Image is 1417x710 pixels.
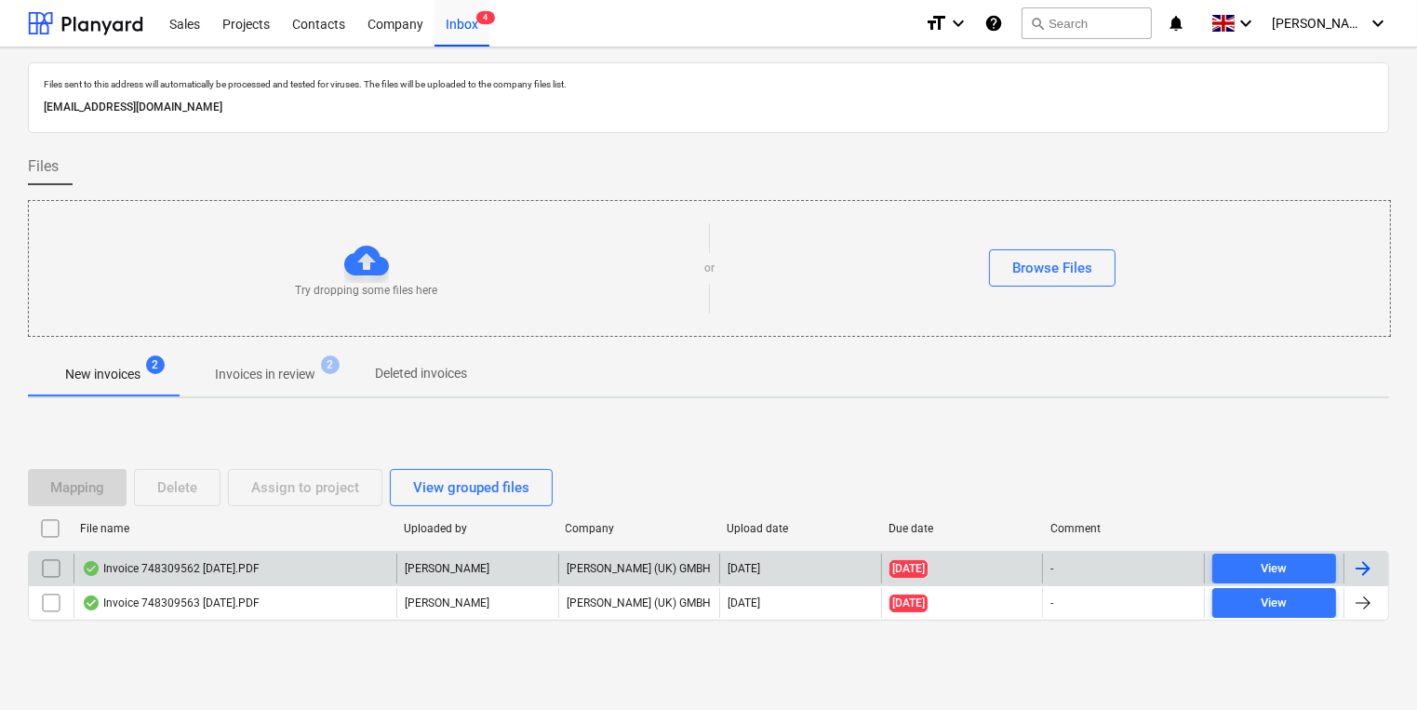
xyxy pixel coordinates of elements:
[296,283,438,299] p: Try dropping some files here
[82,561,260,576] div: Invoice 748309562 [DATE].PDF
[405,596,489,611] p: [PERSON_NAME]
[1012,256,1092,280] div: Browse Files
[925,12,947,34] i: format_size
[1262,593,1288,614] div: View
[28,155,59,178] span: Files
[44,98,1373,117] p: [EMAIL_ADDRESS][DOMAIN_NAME]
[889,522,1036,535] div: Due date
[566,522,713,535] div: Company
[405,561,489,577] p: [PERSON_NAME]
[65,365,140,384] p: New invoices
[1030,16,1045,31] span: search
[704,261,715,276] p: or
[44,78,1373,90] p: Files sent to this address will automatically be processed and tested for viruses. The files will...
[82,561,100,576] div: OCR finished
[947,12,969,34] i: keyboard_arrow_down
[476,11,495,24] span: 4
[727,522,874,535] div: Upload date
[413,476,529,500] div: View grouped files
[1050,596,1053,610] div: -
[404,522,551,535] div: Uploaded by
[1324,621,1417,710] iframe: Chat Widget
[728,596,760,610] div: [DATE]
[558,588,720,618] div: [PERSON_NAME] (UK) GMBH
[1272,16,1365,31] span: [PERSON_NAME]
[28,200,1391,337] div: Try dropping some files hereorBrowse Files
[889,560,928,578] span: [DATE]
[989,249,1116,287] button: Browse Files
[1262,558,1288,580] div: View
[375,364,467,383] p: Deleted invoices
[82,596,100,610] div: OCR finished
[215,365,315,384] p: Invoices in review
[1235,12,1257,34] i: keyboard_arrow_down
[1050,562,1053,575] div: -
[1367,12,1389,34] i: keyboard_arrow_down
[390,469,553,506] button: View grouped files
[80,522,389,535] div: File name
[1212,554,1336,583] button: View
[146,355,165,374] span: 2
[984,12,1003,34] i: Knowledge base
[558,554,720,583] div: [PERSON_NAME] (UK) GMBH
[1050,522,1197,535] div: Comment
[82,596,260,610] div: Invoice 748309563 [DATE].PDF
[321,355,340,374] span: 2
[889,595,928,612] span: [DATE]
[728,562,760,575] div: [DATE]
[1212,588,1336,618] button: View
[1167,12,1185,34] i: notifications
[1022,7,1152,39] button: Search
